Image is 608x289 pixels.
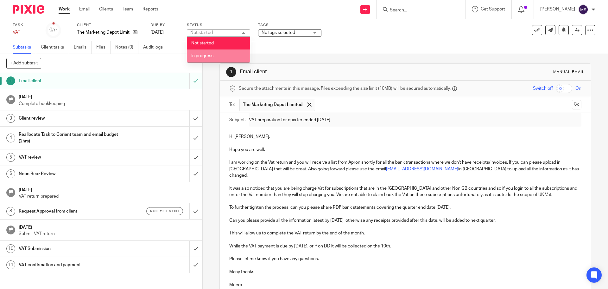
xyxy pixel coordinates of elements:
a: Subtasks [13,41,36,54]
label: Due by [150,23,179,28]
p: I am working on the Vat return and you will receive a list from Apron shortly for all the bank tr... [229,159,581,179]
p: This will allow us to complete the VAT return by the end of the month. [229,230,581,236]
span: Secure the attachments in this message. Files exceeding the size limit (10MB) will be secured aut... [239,85,451,92]
label: Status [187,23,250,28]
label: To: [229,102,236,108]
span: In progress [191,54,213,58]
div: 3 [6,114,15,123]
p: To further tighten the process, can you please share PDF bank statements covering the quarter end... [229,204,581,211]
span: Not yet sent [150,208,180,214]
button: + Add subtask [6,58,41,69]
div: 4 [6,134,15,142]
h1: [DATE] [19,92,196,100]
span: No tags selected [262,30,295,35]
div: 0 [49,26,58,34]
span: Switch off [533,85,553,92]
p: Hope you are well. [229,147,581,153]
h1: [DATE] [19,223,196,231]
h1: Email client [240,69,419,75]
p: Please let me know if you have any questions. [229,256,581,262]
img: Pixie [13,5,44,14]
p: While the VAT payment is due by [DATE], or if on DD it will be collected on the 10th. [229,243,581,249]
label: Task [13,23,38,28]
h1: VAT confirmation and payment [19,260,128,270]
p: Complete bookkeeping [19,101,196,107]
h1: Email client [19,76,128,86]
div: 8 [6,207,15,216]
a: Emails [74,41,92,54]
p: Submit VAT return [19,231,196,237]
h1: VAT review [19,153,128,162]
p: Hi [PERSON_NAME], [229,134,581,140]
div: 11 [6,260,15,269]
div: Manual email [553,69,585,75]
div: VAT [13,29,38,36]
p: The Marketing Depot Limited [77,29,130,36]
a: Email [79,6,90,12]
div: 10 [6,244,15,253]
span: The Marketing Depot Limited [243,102,302,108]
input: Search [389,8,446,13]
a: Team [123,6,133,12]
h1: Reallocate Task to Corient team and email budget (2hrs) [19,130,128,146]
a: Reports [142,6,158,12]
h1: Neon Bear Review [19,169,128,179]
img: svg%3E [578,4,588,15]
label: Tags [258,23,321,28]
div: 1 [6,76,15,85]
p: [PERSON_NAME] [540,6,575,12]
a: Notes (0) [115,41,138,54]
p: Can you please provide all the information latest by [DATE], otherwise any receipts provided afte... [229,217,581,224]
p: Meera [229,282,581,288]
div: 6 [6,169,15,178]
button: Cc [572,100,581,109]
span: [DATE] [150,30,164,35]
a: Audit logs [143,41,168,54]
a: Files [96,41,111,54]
label: Subject: [229,117,246,123]
span: Not started [191,41,214,45]
h1: Client review [19,114,128,123]
div: 1 [226,67,236,77]
h1: VAT Submission [19,244,128,253]
a: Work [59,6,70,12]
small: /11 [52,29,58,32]
h1: Request Approval from client [19,207,128,216]
span: Get Support [481,7,505,11]
div: 5 [6,153,15,162]
label: Client [77,23,142,28]
span: On [575,85,581,92]
h1: [DATE] [19,185,196,193]
a: [EMAIL_ADDRESS][DOMAIN_NAME] [386,167,458,171]
div: Not started [190,30,213,35]
a: Client tasks [41,41,69,54]
p: It was also noticed that you are being charge Vat for subscriptions that are in the [GEOGRAPHIC_D... [229,185,581,198]
p: VAT return prepared [19,193,196,200]
a: Clients [99,6,113,12]
p: Many thanks [229,269,581,275]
